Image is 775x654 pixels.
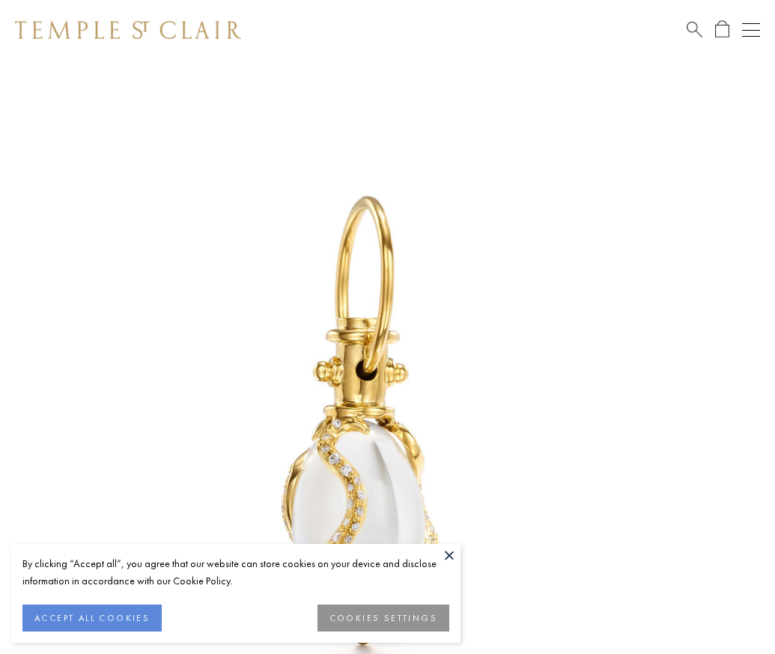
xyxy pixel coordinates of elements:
[687,20,702,39] a: Search
[22,555,449,590] div: By clicking “Accept all”, you agree that our website can store cookies on your device and disclos...
[15,21,241,39] img: Temple St. Clair
[742,21,760,39] button: Open navigation
[317,605,449,632] button: COOKIES SETTINGS
[22,605,162,632] button: ACCEPT ALL COOKIES
[715,20,729,39] a: Open Shopping Bag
